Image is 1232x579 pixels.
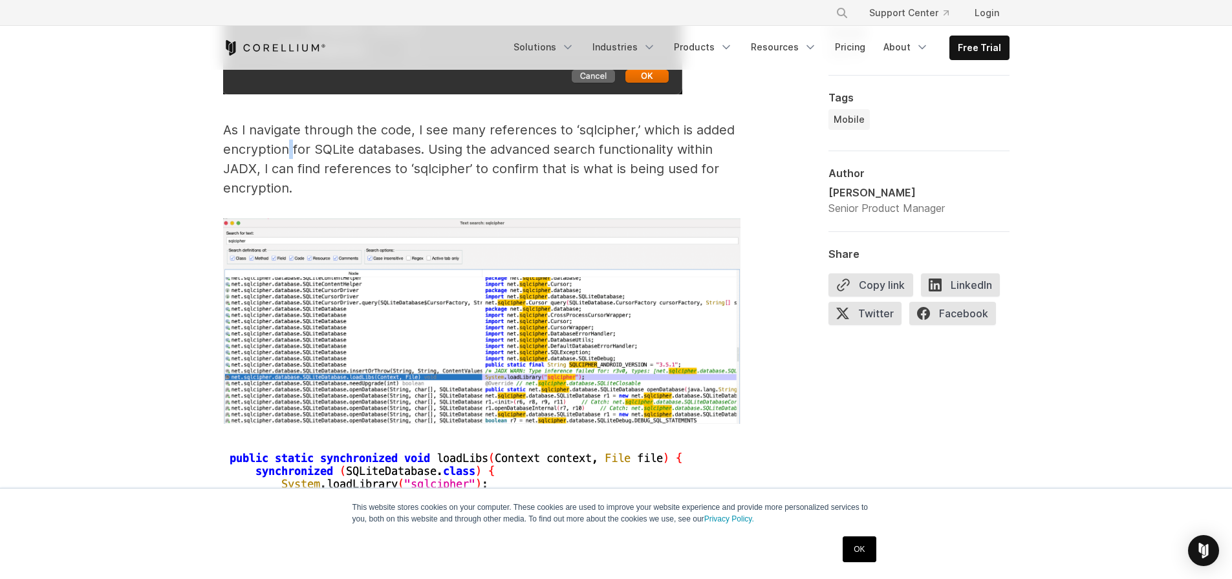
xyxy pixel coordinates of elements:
a: OK [843,536,876,562]
div: Share [828,247,1010,260]
img: Text search for sqlcipher [223,218,740,425]
div: Author [828,167,1010,180]
span: Twitter [828,302,902,325]
a: Twitter [828,302,909,330]
div: Open Intercom Messenger [1188,535,1219,566]
a: Mobile [828,109,870,130]
a: Resources [743,36,825,59]
a: Login [964,1,1010,25]
button: Copy link [828,273,913,297]
a: Corellium Home [223,40,326,56]
a: Free Trial [950,36,1009,59]
a: LinkedIn [921,273,1008,302]
p: As I navigate through the code, I see many references to ‘sqlcipher,’ which is added encryption f... [223,120,740,198]
div: Senior Product Manager [828,200,945,216]
span: LinkedIn [921,273,1000,297]
button: Search [830,1,854,25]
a: Support Center [859,1,959,25]
div: [PERSON_NAME] [828,185,945,200]
div: Navigation Menu [506,36,1010,60]
a: Solutions [506,36,582,59]
a: About [876,36,936,59]
a: Facebook [909,302,1004,330]
span: Facebook [909,302,996,325]
a: Privacy Policy. [704,514,754,523]
a: Industries [585,36,664,59]
a: Pricing [827,36,873,59]
a: Products [666,36,740,59]
div: Navigation Menu [820,1,1010,25]
img: Public static synchronized void [223,450,688,522]
p: This website stores cookies on your computer. These cookies are used to improve your website expe... [352,501,880,525]
div: Tags [828,91,1010,104]
span: Mobile [834,113,865,126]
